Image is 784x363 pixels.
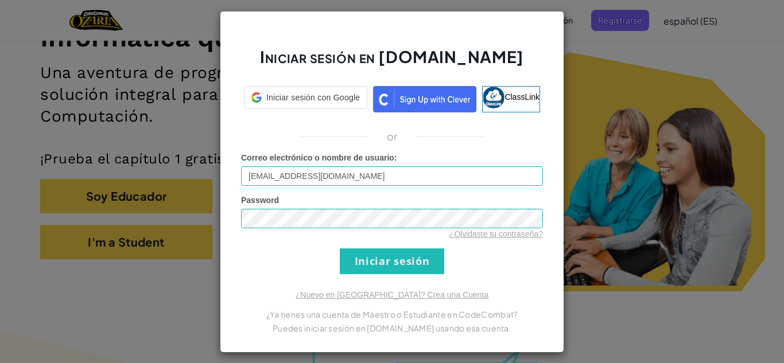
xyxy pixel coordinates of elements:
[266,92,360,103] span: Iniciar sesión con Google
[373,86,476,112] img: clever_sso_button@2x.png
[241,153,394,162] span: Correo electrónico o nombre de usuario
[241,321,543,335] p: Puedes iniciar sesión en [DOMAIN_NAME] usando esa cuenta.
[241,152,397,163] label: :
[241,46,543,79] h2: Iniciar sesión en [DOMAIN_NAME]
[241,196,279,205] span: Password
[387,130,398,143] p: or
[244,86,367,112] a: Iniciar sesión con Google
[340,248,444,274] input: Iniciar sesión
[449,229,543,239] a: ¿Olvidaste tu contraseña?
[504,92,540,101] span: ClassLink
[241,307,543,321] p: ¿Ya tienes una cuenta de Maestro o Estudiante en CodeCombat?
[296,290,488,299] a: ¿Nuevo en [GEOGRAPHIC_DATA]? Crea una Cuenta
[483,87,504,108] img: classlink-logo-small.png
[244,86,367,109] div: Iniciar sesión con Google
